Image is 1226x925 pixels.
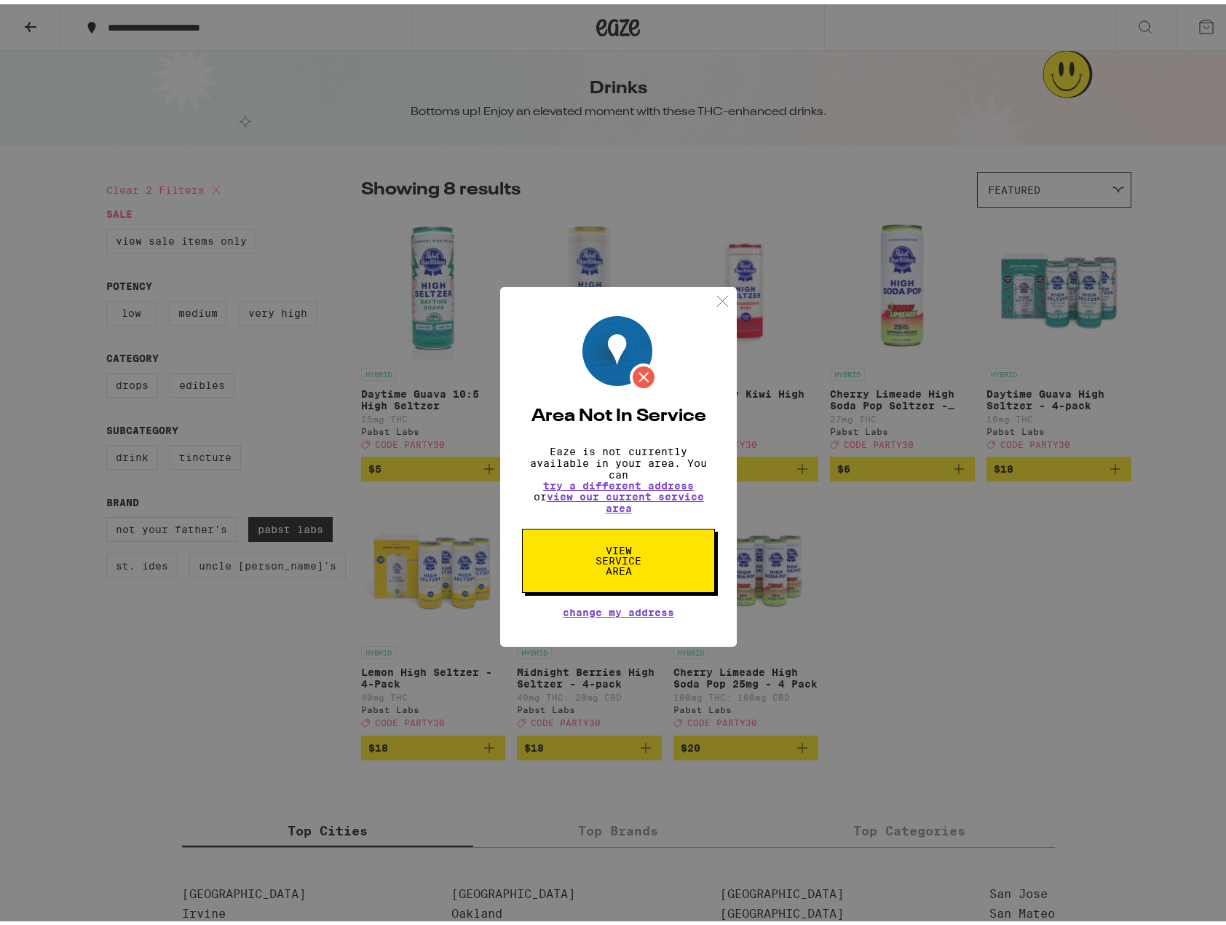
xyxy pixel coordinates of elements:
[522,524,715,589] button: View Service Area
[543,476,694,487] button: try a different address
[713,288,732,306] img: close.svg
[582,312,657,387] img: Location
[522,441,715,510] p: Eaze is not currently available in your area. You can or
[563,603,674,613] button: Change My Address
[522,540,715,552] a: View Service Area
[9,10,105,22] span: Hi. Need any help?
[547,487,704,510] a: view our current service area
[522,404,715,421] h2: Area Not In Service
[581,541,656,572] span: View Service Area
